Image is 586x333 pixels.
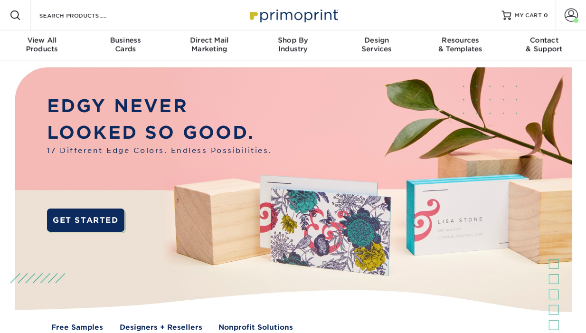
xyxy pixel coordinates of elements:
div: Cards [84,36,167,53]
div: Marketing [168,36,251,53]
div: Industry [251,36,335,53]
span: Business [84,36,167,45]
a: Direct MailMarketing [168,30,251,61]
a: Resources& Templates [418,30,502,61]
div: & Support [502,36,586,53]
a: Contact& Support [502,30,586,61]
div: & Templates [418,36,502,53]
img: Primoprint [246,5,340,25]
a: GET STARTED [47,209,124,232]
p: LOOKED SO GOOD. [47,119,272,146]
span: MY CART [515,11,542,19]
a: Nonprofit Solutions [218,322,293,333]
a: Shop ByIndustry [251,30,335,61]
span: Resources [418,36,502,45]
a: Designers + Resellers [120,322,202,333]
span: Direct Mail [168,36,251,45]
a: BusinessCards [84,30,167,61]
a: DesignServices [335,30,418,61]
span: 17 Different Edge Colors. Endless Possibilities. [47,145,272,156]
span: 0 [544,12,548,19]
a: Free Samples [51,322,103,333]
span: Shop By [251,36,335,45]
span: Design [335,36,418,45]
span: Contact [502,36,586,45]
input: SEARCH PRODUCTS..... [38,10,131,21]
div: Services [335,36,418,53]
p: EDGY NEVER [47,93,272,119]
